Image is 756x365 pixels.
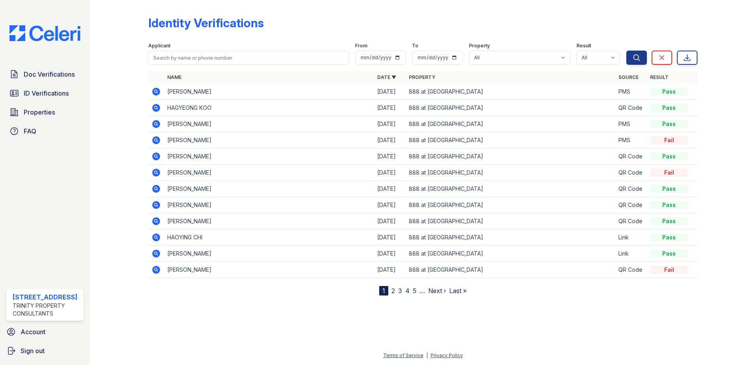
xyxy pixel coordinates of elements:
a: Account [3,324,87,340]
a: 5 [413,287,416,295]
label: Result [576,43,591,49]
td: [DATE] [374,181,406,197]
td: [PERSON_NAME] [164,197,374,213]
a: Name [167,74,181,80]
td: [DATE] [374,197,406,213]
a: Doc Verifications [6,66,83,82]
span: Properties [24,107,55,117]
label: To [412,43,418,49]
a: FAQ [6,123,83,139]
td: [DATE] [374,246,406,262]
td: HAGYEONG KOO [164,100,374,116]
div: Pass [650,152,688,160]
div: Pass [650,217,688,225]
iframe: chat widget [723,333,748,357]
a: Last » [449,287,467,295]
div: | [426,352,428,358]
div: Pass [650,185,688,193]
span: ID Verifications [24,88,69,98]
a: ID Verifications [6,85,83,101]
td: [DATE] [374,230,406,246]
td: [PERSON_NAME] [164,213,374,230]
span: Account [21,327,45,337]
a: Date ▼ [377,74,396,80]
td: [DATE] [374,116,406,132]
td: 888 at [GEOGRAPHIC_DATA] [406,230,616,246]
a: 2 [391,287,395,295]
td: [PERSON_NAME] [164,149,374,165]
td: [PERSON_NAME] [164,165,374,181]
div: Fail [650,136,688,144]
td: QR Code [615,197,647,213]
td: HAOYING CHI [164,230,374,246]
td: 888 at [GEOGRAPHIC_DATA] [406,197,616,213]
td: 888 at [GEOGRAPHIC_DATA] [406,213,616,230]
label: Property [469,43,490,49]
a: Sign out [3,343,87,359]
td: 888 at [GEOGRAPHIC_DATA] [406,100,616,116]
div: Fail [650,169,688,177]
a: Properties [6,104,83,120]
td: Link [615,230,647,246]
td: 888 at [GEOGRAPHIC_DATA] [406,149,616,165]
td: [PERSON_NAME] [164,246,374,262]
div: Pass [650,120,688,128]
td: [DATE] [374,84,406,100]
span: Doc Verifications [24,70,75,79]
td: [DATE] [374,132,406,149]
a: Terms of Service [383,352,423,358]
span: FAQ [24,126,36,136]
td: [PERSON_NAME] [164,181,374,197]
input: Search by name or phone number [148,51,349,65]
label: From [355,43,367,49]
td: QR Code [615,262,647,278]
td: QR Code [615,149,647,165]
td: [PERSON_NAME] [164,116,374,132]
td: [DATE] [374,100,406,116]
span: Sign out [21,346,45,356]
td: [PERSON_NAME] [164,84,374,100]
td: 888 at [GEOGRAPHIC_DATA] [406,165,616,181]
a: Source [618,74,639,80]
label: Applicant [148,43,170,49]
div: Trinity Property Consultants [13,302,80,318]
td: 888 at [GEOGRAPHIC_DATA] [406,181,616,197]
td: 888 at [GEOGRAPHIC_DATA] [406,132,616,149]
a: 3 [398,287,402,295]
td: 888 at [GEOGRAPHIC_DATA] [406,116,616,132]
td: [PERSON_NAME] [164,262,374,278]
td: Link [615,246,647,262]
td: QR Code [615,213,647,230]
td: 888 at [GEOGRAPHIC_DATA] [406,246,616,262]
div: [STREET_ADDRESS] [13,292,80,302]
a: 4 [405,287,410,295]
div: Pass [650,233,688,241]
td: 888 at [GEOGRAPHIC_DATA] [406,262,616,278]
td: PMS [615,116,647,132]
td: [DATE] [374,262,406,278]
div: Pass [650,250,688,258]
a: Result [650,74,669,80]
div: Identity Verifications [148,16,264,30]
img: CE_Logo_Blue-a8612792a0a2168367f1c8372b55b34899dd931a85d93a1a3d3e32e68fde9ad4.png [3,25,87,41]
td: QR Code [615,165,647,181]
div: Pass [650,201,688,209]
td: PMS [615,132,647,149]
a: Privacy Policy [431,352,463,358]
td: QR Code [615,181,647,197]
div: 1 [379,286,388,295]
span: … [420,286,425,295]
a: Next › [428,287,446,295]
div: Pass [650,88,688,96]
td: [DATE] [374,213,406,230]
td: [DATE] [374,165,406,181]
td: [PERSON_NAME] [164,132,374,149]
div: Pass [650,104,688,112]
td: PMS [615,84,647,100]
td: 888 at [GEOGRAPHIC_DATA] [406,84,616,100]
a: Property [409,74,435,80]
td: QR Code [615,100,647,116]
td: [DATE] [374,149,406,165]
div: Fail [650,266,688,274]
